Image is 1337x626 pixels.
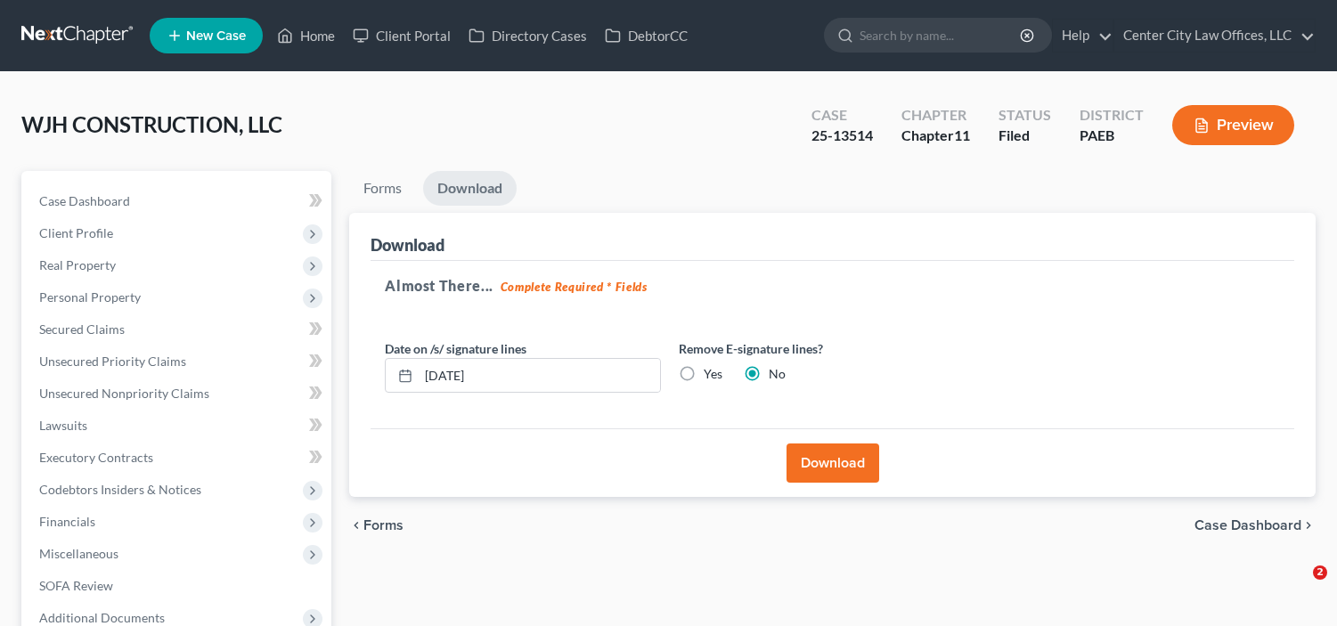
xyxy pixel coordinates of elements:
a: Download [423,171,517,206]
a: Case Dashboard chevron_right [1194,518,1316,533]
span: Codebtors Insiders & Notices [39,482,201,497]
label: Remove E-signature lines? [679,339,955,358]
span: 11 [954,126,970,143]
button: Preview [1172,105,1294,145]
a: Home [268,20,344,52]
div: Filed [999,126,1051,146]
span: Secured Claims [39,321,125,337]
div: Chapter [901,126,970,146]
input: MM/DD/YYYY [419,359,660,393]
span: Lawsuits [39,418,87,433]
span: Additional Documents [39,610,165,625]
div: PAEB [1080,126,1144,146]
button: chevron_left Forms [349,518,428,533]
a: Case Dashboard [25,185,331,217]
span: 2 [1313,565,1327,580]
div: District [1080,105,1144,126]
a: Unsecured Priority Claims [25,346,331,378]
i: chevron_right [1301,518,1316,533]
a: Executory Contracts [25,442,331,474]
a: Forms [349,171,416,206]
span: Case Dashboard [39,193,130,208]
a: DebtorCC [596,20,697,52]
span: Executory Contracts [39,450,153,465]
div: Case [811,105,873,126]
span: Forms [363,518,404,533]
a: Help [1053,20,1113,52]
iframe: Intercom live chat [1276,565,1319,608]
span: Unsecured Nonpriority Claims [39,386,209,401]
i: chevron_left [349,518,363,533]
a: Secured Claims [25,313,331,346]
a: Directory Cases [460,20,596,52]
span: Financials [39,514,95,529]
a: Lawsuits [25,410,331,442]
button: Download [787,443,879,483]
label: Date on /s/ signature lines [385,339,526,358]
label: Yes [704,365,722,383]
span: WJH CONSTRUCTION, LLC [21,111,282,137]
span: Miscellaneous [39,546,118,561]
span: Case Dashboard [1194,518,1301,533]
div: Chapter [901,105,970,126]
input: Search by name... [860,19,1023,52]
a: Client Portal [344,20,460,52]
label: No [769,365,786,383]
a: Center City Law Offices, LLC [1114,20,1315,52]
span: Real Property [39,257,116,272]
div: 25-13514 [811,126,873,146]
a: SOFA Review [25,570,331,602]
span: SOFA Review [39,578,113,593]
span: Unsecured Priority Claims [39,354,186,369]
strong: Complete Required * Fields [501,280,648,294]
span: Personal Property [39,289,141,305]
a: Unsecured Nonpriority Claims [25,378,331,410]
div: Download [371,234,444,256]
span: Client Profile [39,225,113,240]
h5: Almost There... [385,275,1280,297]
span: New Case [186,29,246,43]
div: Status [999,105,1051,126]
